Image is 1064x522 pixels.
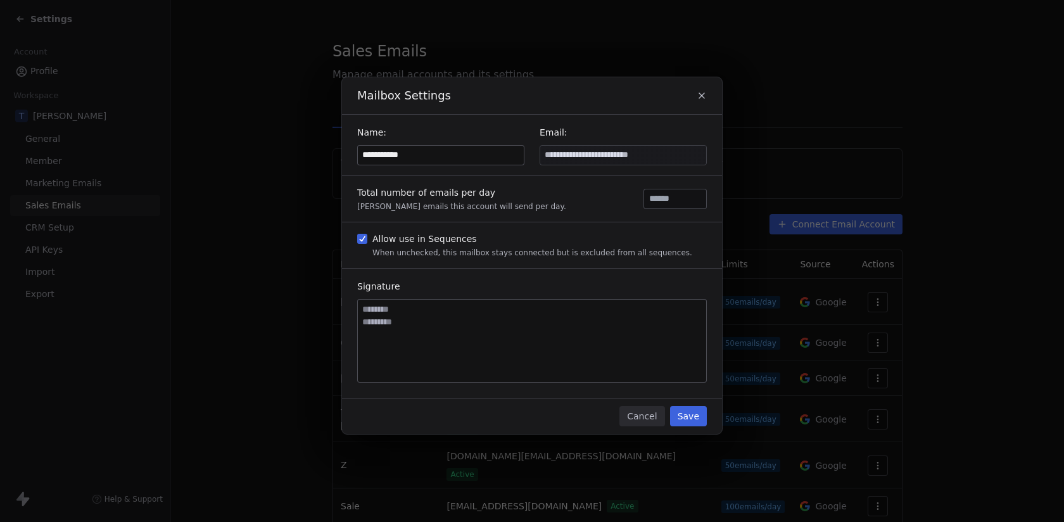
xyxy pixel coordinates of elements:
span: Name: [357,127,386,137]
button: Cancel [619,406,664,426]
span: Signature [357,281,400,291]
div: [PERSON_NAME] emails this account will send per day. [357,201,566,212]
span: Mailbox Settings [357,87,451,104]
div: Allow use in Sequences [372,232,692,245]
div: Total number of emails per day [357,186,566,199]
button: Allow use in SequencesWhen unchecked, this mailbox stays connected but is excluded from all seque... [357,232,367,245]
div: When unchecked, this mailbox stays connected but is excluded from all sequences. [372,248,692,258]
span: Email: [540,127,567,137]
button: Save [670,406,707,426]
